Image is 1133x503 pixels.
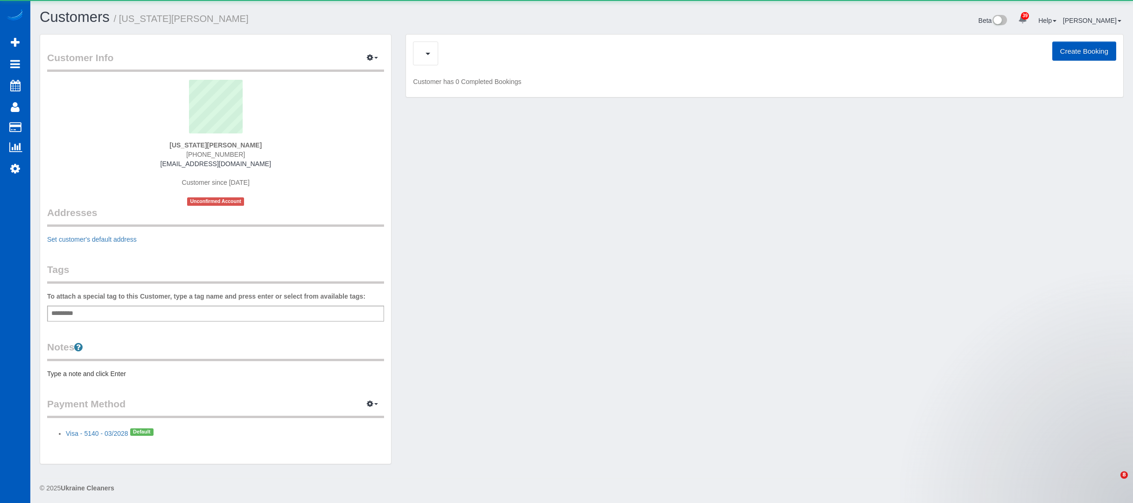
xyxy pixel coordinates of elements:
label: To attach a special tag to this Customer, type a tag name and press enter or select from availabl... [47,292,365,301]
a: Visa - 5140 - 03/2028 [66,430,128,437]
span: Unconfirmed Account [187,197,244,205]
iframe: Intercom live chat [1101,471,1124,494]
img: Automaid Logo [6,9,24,22]
a: [EMAIL_ADDRESS][DOMAIN_NAME] [161,160,271,168]
small: / [US_STATE][PERSON_NAME] [114,14,249,24]
img: New interface [992,15,1007,27]
a: 39 [1014,9,1032,30]
button: Create Booking [1052,42,1116,61]
a: Customers [40,9,110,25]
legend: Notes [47,340,384,361]
legend: Payment Method [47,397,384,418]
a: Set customer's default address [47,236,137,243]
legend: Customer Info [47,51,384,72]
div: © 2025 [40,483,1124,493]
span: 8 [1120,471,1128,479]
strong: [US_STATE][PERSON_NAME] [169,141,262,149]
p: Customer has 0 Completed Bookings [413,77,1116,86]
a: Help [1038,17,1056,24]
span: Default [130,428,154,436]
span: 39 [1021,12,1029,20]
pre: Type a note and click Enter [47,369,384,378]
a: Beta [979,17,1007,24]
span: [PHONE_NUMBER] [186,151,245,158]
span: Customer since [DATE] [182,179,250,186]
strong: Ukraine Cleaners [61,484,114,492]
legend: Tags [47,263,384,284]
a: [PERSON_NAME] [1063,17,1121,24]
